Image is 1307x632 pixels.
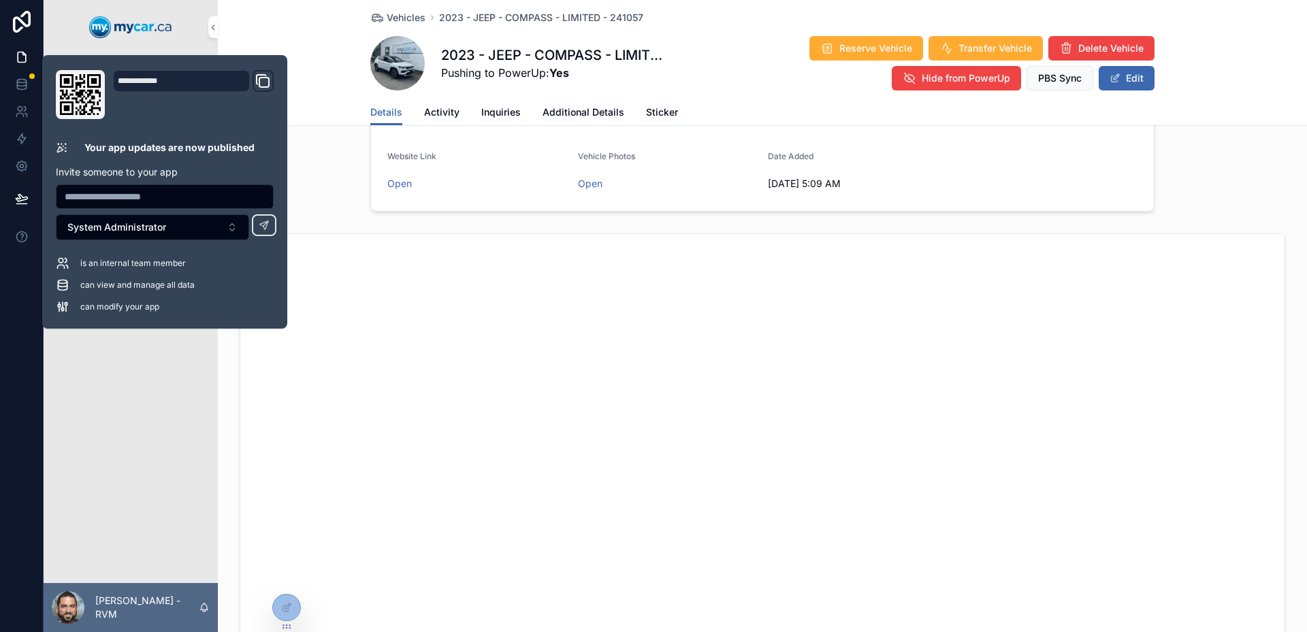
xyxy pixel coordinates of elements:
[56,214,249,240] button: Select Button
[441,65,664,81] span: Pushing to PowerUp:
[929,36,1043,61] button: Transfer Vehicle
[113,70,274,119] div: Domain and Custom Link
[387,11,425,24] span: Vehicles
[95,594,199,621] p: [PERSON_NAME] - RVM
[839,41,912,55] span: Reserve Vehicle
[958,41,1032,55] span: Transfer Vehicle
[80,258,186,269] span: is an internal team member
[370,100,402,126] a: Details
[768,177,948,190] span: [DATE] 5:09 AM
[549,66,569,80] strong: Yes
[387,151,436,161] span: Website Link
[439,11,643,24] a: 2023 - JEEP - COMPASS - LIMITED - 241057
[370,105,402,119] span: Details
[1048,36,1155,61] button: Delete Vehicle
[67,220,166,234] span: System Administrator
[578,178,602,189] a: Open
[768,151,813,161] span: Date Added
[80,301,159,312] span: can modify your app
[84,141,255,154] p: Your app updates are now published
[80,280,195,290] span: can view and manage all data
[1038,71,1082,85] span: PBS Sync
[922,71,1010,85] span: Hide from PowerUp
[481,100,521,127] a: Inquiries
[89,16,172,38] img: App logo
[370,11,425,24] a: Vehicles
[892,66,1021,90] button: Hide from PowerUp
[481,105,521,119] span: Inquiries
[578,151,635,161] span: Vehicle Photos
[646,100,678,127] a: Sticker
[56,165,274,179] p: Invite someone to your app
[441,46,664,65] h1: 2023 - JEEP - COMPASS - LIMITED - 241057
[1099,66,1155,90] button: Edit
[646,105,678,119] span: Sticker
[44,54,218,297] div: scrollable content
[809,36,923,61] button: Reserve Vehicle
[543,105,624,119] span: Additional Details
[543,100,624,127] a: Additional Details
[424,105,459,119] span: Activity
[387,178,412,189] a: Open
[424,100,459,127] a: Activity
[1078,41,1144,55] span: Delete Vehicle
[1027,66,1093,90] button: PBS Sync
